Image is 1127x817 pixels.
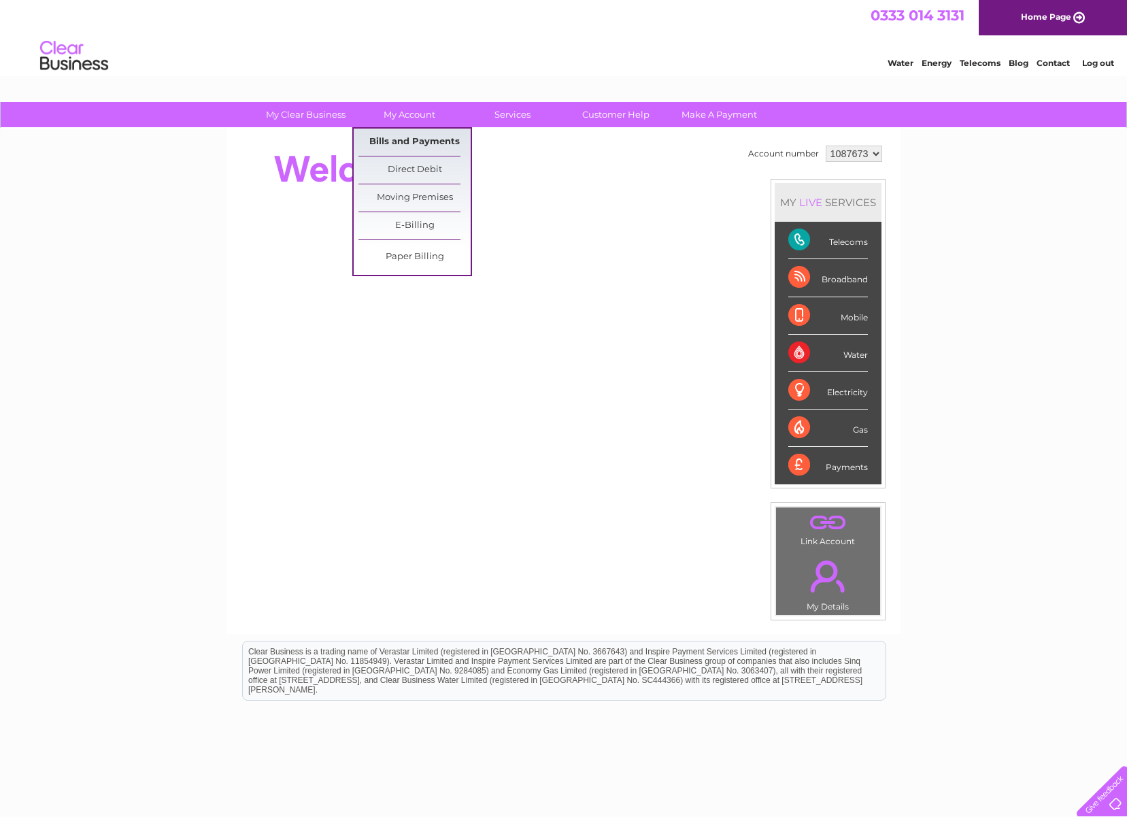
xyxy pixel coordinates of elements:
[871,7,964,24] a: 0333 014 3131
[1009,58,1028,68] a: Blog
[960,58,1000,68] a: Telecoms
[788,447,868,484] div: Payments
[358,212,471,239] a: E-Billing
[788,297,868,335] div: Mobile
[796,196,825,209] div: LIVE
[779,511,877,535] a: .
[353,102,465,127] a: My Account
[775,183,881,222] div: MY SERVICES
[358,244,471,271] a: Paper Billing
[456,102,569,127] a: Services
[788,410,868,447] div: Gas
[39,35,109,77] img: logo.png
[888,58,913,68] a: Water
[358,156,471,184] a: Direct Debit
[250,102,362,127] a: My Clear Business
[358,184,471,212] a: Moving Premises
[775,549,881,616] td: My Details
[243,7,886,66] div: Clear Business is a trading name of Verastar Limited (registered in [GEOGRAPHIC_DATA] No. 3667643...
[663,102,775,127] a: Make A Payment
[775,507,881,550] td: Link Account
[779,552,877,600] a: .
[788,372,868,410] div: Electricity
[560,102,672,127] a: Customer Help
[1037,58,1070,68] a: Contact
[1082,58,1114,68] a: Log out
[788,222,868,259] div: Telecoms
[788,335,868,372] div: Water
[745,142,822,165] td: Account number
[358,129,471,156] a: Bills and Payments
[922,58,952,68] a: Energy
[788,259,868,297] div: Broadband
